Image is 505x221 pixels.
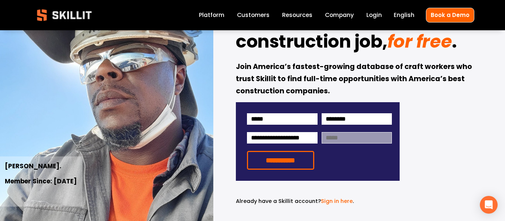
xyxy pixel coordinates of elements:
[236,197,400,206] p: .
[236,4,274,35] strong: Find
[394,10,414,20] div: language picker
[237,10,270,20] a: Customers
[31,4,98,26] img: Skillit
[199,10,224,20] a: Platform
[5,176,77,187] strong: Member Since: [DATE]
[282,11,312,19] span: Resources
[236,61,474,97] strong: Join America’s fastest-growing database of craft workers who trust Skillit to find full-time oppo...
[426,8,474,22] a: Book a Demo
[480,196,498,214] div: Open Intercom Messenger
[274,6,380,30] em: your dream
[236,197,321,205] span: Already have a Skillit account?
[394,11,414,19] span: English
[366,10,382,20] a: Login
[5,161,61,172] strong: [PERSON_NAME].
[282,10,312,20] a: folder dropdown
[236,28,387,58] strong: construction job,
[387,29,452,54] em: for free
[325,10,354,20] a: Company
[452,28,457,58] strong: .
[321,197,353,205] a: Sign in here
